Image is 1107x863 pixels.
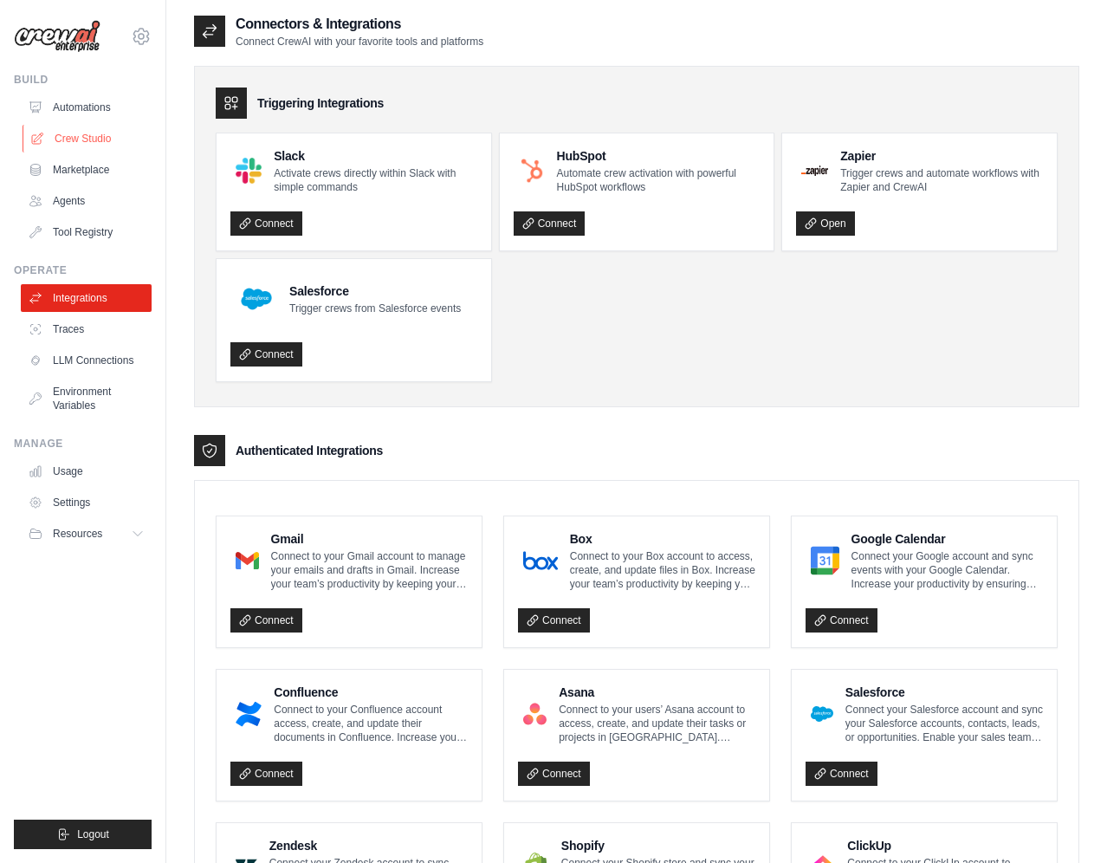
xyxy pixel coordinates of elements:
[840,166,1043,194] p: Trigger crews and automate workflows with Zapier and CrewAI
[236,697,262,731] img: Confluence Logo
[21,315,152,343] a: Traces
[845,703,1043,744] p: Connect your Salesforce account and sync your Salesforce accounts, contacts, leads, or opportunit...
[21,94,152,121] a: Automations
[21,156,152,184] a: Marketplace
[236,442,383,459] h3: Authenticated Integrations
[796,211,854,236] a: Open
[274,684,468,701] h4: Confluence
[557,166,761,194] p: Automate crew activation with powerful HubSpot workflows
[274,703,468,744] p: Connect to your Confluence account access, create, and update their documents in Confluence. Incr...
[230,211,302,236] a: Connect
[801,165,828,176] img: Zapier Logo
[21,187,152,215] a: Agents
[851,549,1043,591] p: Connect your Google account and sync events with your Google Calendar. Increase your productivity...
[14,820,152,849] button: Logout
[518,608,590,633] a: Connect
[230,608,302,633] a: Connect
[236,278,277,320] img: Salesforce Logo
[523,697,547,731] img: Asana Logo
[53,527,102,541] span: Resources
[230,762,302,786] a: Connect
[806,608,877,633] a: Connect
[289,282,461,300] h4: Salesforce
[559,703,755,744] p: Connect to your users’ Asana account to access, create, and update their tasks or projects in [GE...
[559,684,755,701] h4: Asana
[519,158,545,184] img: HubSpot Logo
[21,520,152,548] button: Resources
[14,263,152,277] div: Operate
[269,837,468,854] h4: Zendesk
[236,14,483,35] h2: Connectors & Integrations
[236,158,262,184] img: Slack Logo
[851,530,1043,548] h4: Google Calendar
[14,20,100,53] img: Logo
[289,302,461,315] p: Trigger crews from Salesforce events
[14,73,152,87] div: Build
[236,543,259,578] img: Gmail Logo
[847,837,1043,854] h4: ClickUp
[523,543,558,578] img: Box Logo
[236,35,483,49] p: Connect CrewAI with your favorite tools and platforms
[570,549,755,591] p: Connect to your Box account to access, create, and update files in Box. Increase your team’s prod...
[271,549,468,591] p: Connect to your Gmail account to manage your emails and drafts in Gmail. Increase your team’s pro...
[21,284,152,312] a: Integrations
[561,837,755,854] h4: Shopify
[23,125,153,152] a: Crew Studio
[274,166,476,194] p: Activate crews directly within Slack with simple commands
[77,827,109,841] span: Logout
[21,378,152,419] a: Environment Variables
[21,218,152,246] a: Tool Registry
[21,489,152,516] a: Settings
[570,530,755,548] h4: Box
[514,211,586,236] a: Connect
[806,762,877,786] a: Connect
[257,94,384,112] h3: Triggering Integrations
[21,457,152,485] a: Usage
[271,530,468,548] h4: Gmail
[274,147,476,165] h4: Slack
[811,543,839,578] img: Google Calendar Logo
[518,762,590,786] a: Connect
[811,697,833,731] img: Salesforce Logo
[14,437,152,451] div: Manage
[557,147,761,165] h4: HubSpot
[840,147,1043,165] h4: Zapier
[230,342,302,367] a: Connect
[21,347,152,374] a: LLM Connections
[845,684,1043,701] h4: Salesforce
